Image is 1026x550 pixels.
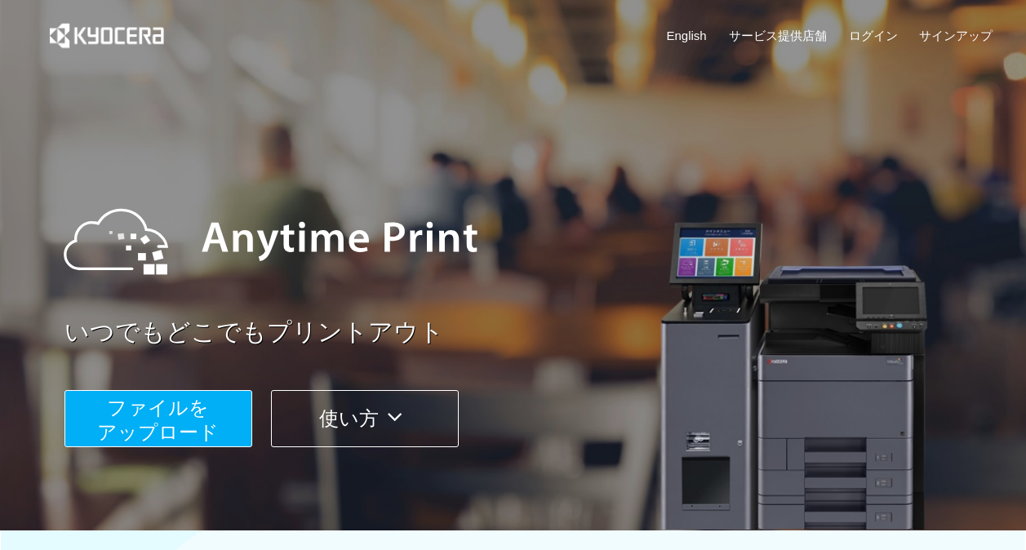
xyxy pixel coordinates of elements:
[64,315,1003,350] a: いつでもどこでもプリントアウト
[667,27,707,44] a: English
[919,27,993,44] a: サインアップ
[729,27,827,44] a: サービス提供店舗
[271,390,459,447] button: 使い方
[97,397,219,443] span: ファイルを ​​アップロード
[64,390,252,447] button: ファイルを​​アップロード
[849,27,898,44] a: ログイン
